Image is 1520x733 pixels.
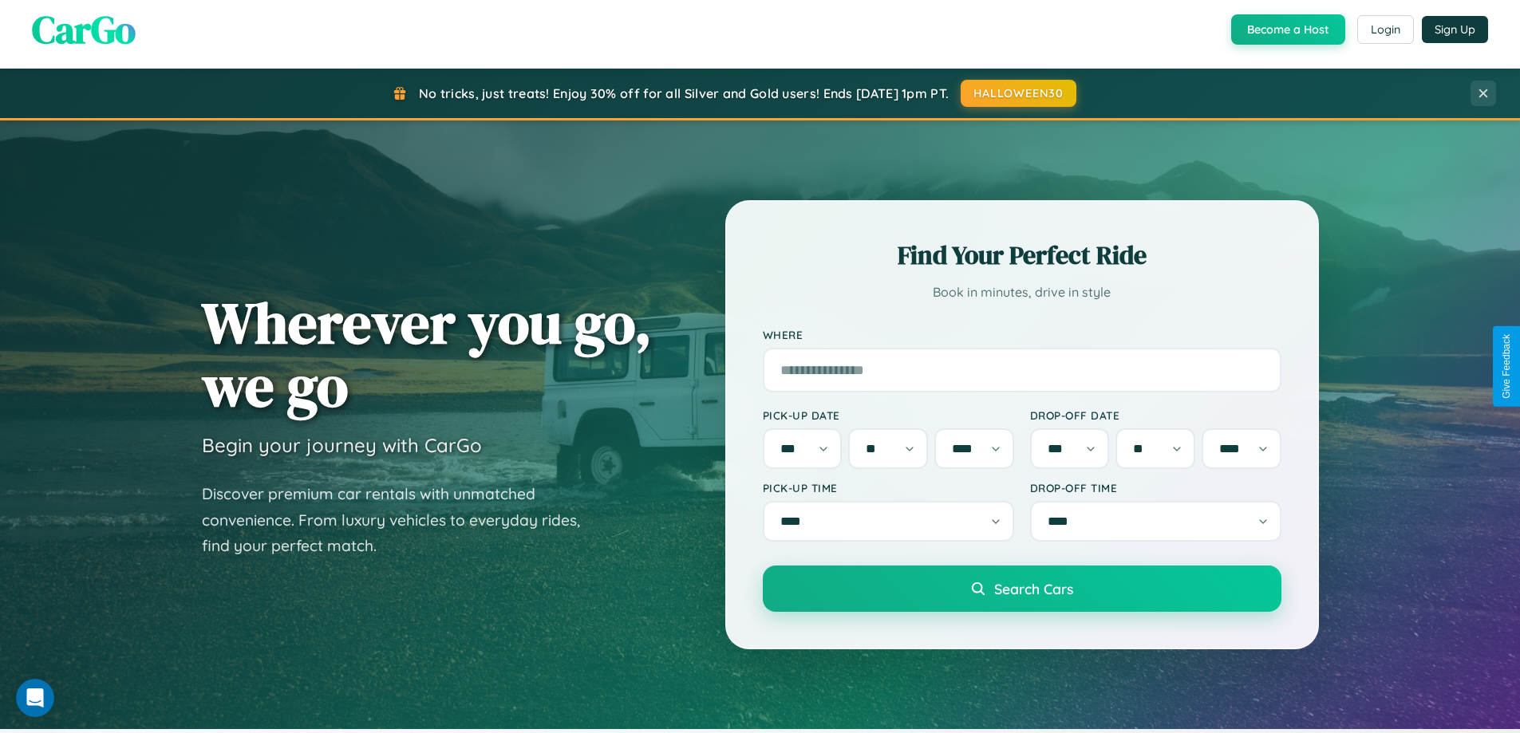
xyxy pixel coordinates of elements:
button: Login [1357,15,1414,44]
label: Drop-off Date [1030,408,1281,422]
span: No tricks, just treats! Enjoy 30% off for all Silver and Gold users! Ends [DATE] 1pm PT. [419,85,949,101]
h2: Find Your Perfect Ride [763,238,1281,273]
label: Pick-up Date [763,408,1014,422]
h1: Wherever you go, we go [202,291,652,417]
button: Become a Host [1231,14,1345,45]
label: Pick-up Time [763,481,1014,495]
span: CarGo [32,3,136,56]
h3: Begin your journey with CarGo [202,433,482,457]
p: Book in minutes, drive in style [763,281,1281,304]
button: Search Cars [763,566,1281,612]
iframe: Intercom live chat [16,679,54,717]
button: HALLOWEEN30 [961,80,1076,107]
label: Drop-off Time [1030,481,1281,495]
button: Sign Up [1422,16,1488,43]
span: Search Cars [994,580,1073,597]
p: Discover premium car rentals with unmatched convenience. From luxury vehicles to everyday rides, ... [202,481,601,559]
label: Where [763,328,1281,341]
div: Give Feedback [1501,334,1512,399]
